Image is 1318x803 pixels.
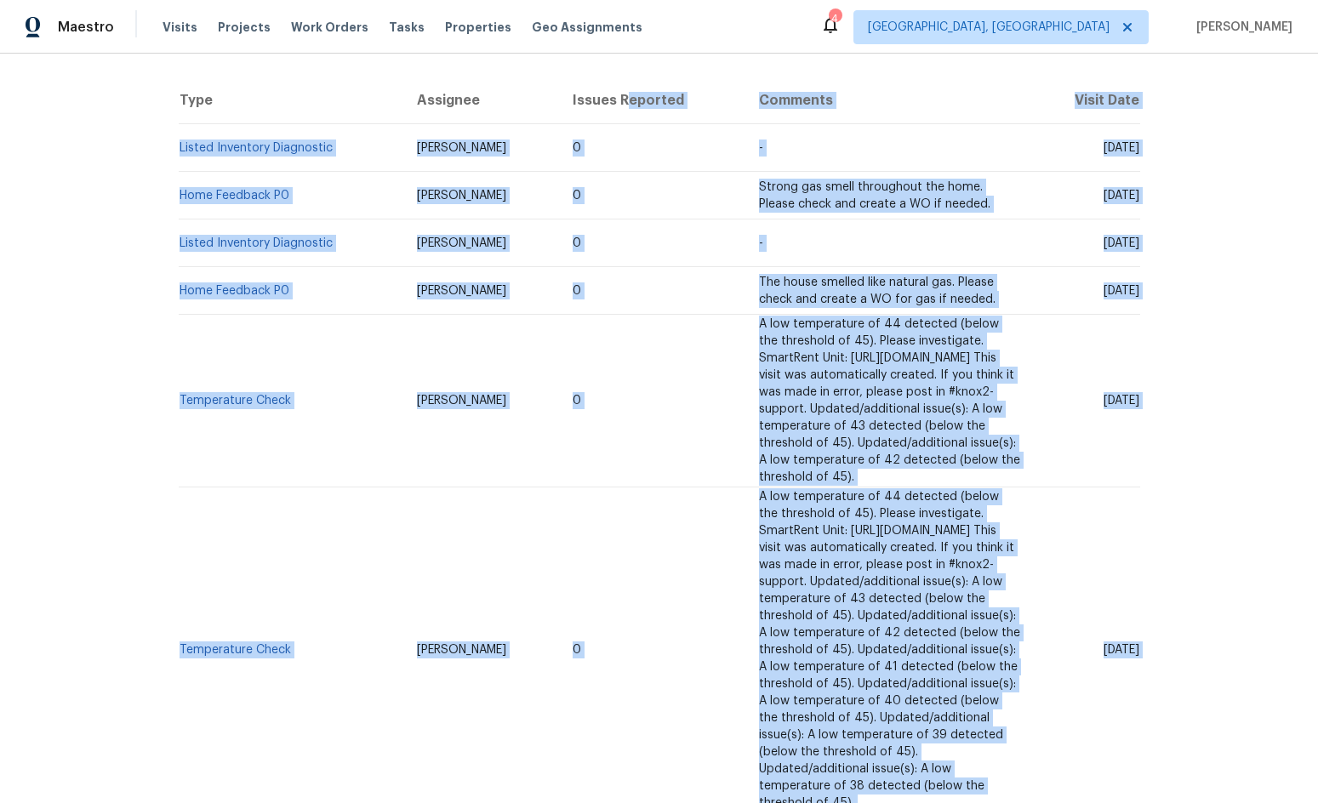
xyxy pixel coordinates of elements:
span: Properties [445,19,511,36]
span: [DATE] [1104,644,1139,656]
a: Home Feedback P0 [180,285,289,297]
th: Type [179,77,403,124]
th: Assignee [403,77,560,124]
span: 0 [573,142,581,154]
span: Work Orders [291,19,368,36]
span: The house smelled like natural gas. Please check and create a WO for gas if needed. [759,276,996,305]
span: Maestro [58,19,114,36]
span: Tasks [389,21,425,33]
span: - [759,237,763,249]
span: [PERSON_NAME] [417,395,506,407]
span: 0 [573,190,581,202]
span: [PERSON_NAME] [417,237,506,249]
span: [PERSON_NAME] [417,644,506,656]
span: [PERSON_NAME] [417,190,506,202]
a: Temperature Check [180,644,291,656]
a: Home Feedback P0 [180,190,289,202]
span: [DATE] [1104,237,1139,249]
span: 0 [573,395,581,407]
span: [DATE] [1104,285,1139,297]
span: 0 [573,285,581,297]
span: [PERSON_NAME] [1190,19,1292,36]
span: 0 [573,644,581,656]
span: [PERSON_NAME] [417,142,506,154]
span: Projects [218,19,271,36]
span: [GEOGRAPHIC_DATA], [GEOGRAPHIC_DATA] [868,19,1110,36]
th: Comments [745,77,1034,124]
span: 0 [573,237,581,249]
span: Strong gas smell throughout the home. Please check and create a WO if needed. [759,181,990,210]
th: Visit Date [1034,77,1140,124]
div: 4 [829,10,841,27]
span: Geo Assignments [532,19,642,36]
span: [DATE] [1104,395,1139,407]
span: Visits [163,19,197,36]
span: - [759,142,763,154]
th: Issues Reported [559,77,745,124]
span: A low temperature of 44 detected (below the threshold of 45). Please investigate. SmartRent Unit:... [759,318,1020,483]
a: Temperature Check [180,395,291,407]
span: [DATE] [1104,190,1139,202]
span: [DATE] [1104,142,1139,154]
a: Listed Inventory Diagnostic [180,237,333,249]
span: [PERSON_NAME] [417,285,506,297]
a: Listed Inventory Diagnostic [180,142,333,154]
